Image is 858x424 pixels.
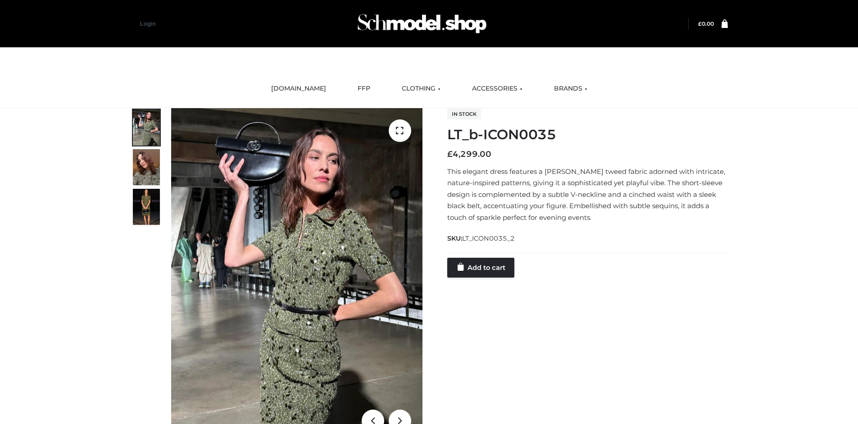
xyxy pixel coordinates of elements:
img: Screenshot-2024-10-29-at-7.00.03%E2%80%AFPM.jpg [133,149,160,185]
a: [DOMAIN_NAME] [264,79,333,99]
img: Screenshot-2024-10-29-at-7.00.09%E2%80%AFPM.jpg [133,189,160,225]
a: Login [140,20,156,27]
span: £ [698,20,702,27]
h1: LT_b-ICON0035 [447,127,728,143]
a: CLOTHING [395,79,447,99]
img: Screenshot-2024-10-29-at-6.59.56%E2%80%AFPM.jpg [133,109,160,146]
span: In stock [447,109,481,119]
a: FFP [351,79,377,99]
img: Schmodel Admin 964 [354,6,490,41]
bdi: 4,299.00 [447,149,491,159]
a: £0.00 [698,20,714,27]
span: LT_ICON0035_2 [462,234,515,242]
span: £ [447,149,453,159]
bdi: 0.00 [698,20,714,27]
a: BRANDS [547,79,594,99]
a: Add to cart [447,258,514,278]
span: SKU: [447,233,516,244]
p: This elegant dress features a [PERSON_NAME] tweed fabric adorned with intricate, nature-inspired ... [447,166,728,223]
a: ACCESSORIES [465,79,529,99]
